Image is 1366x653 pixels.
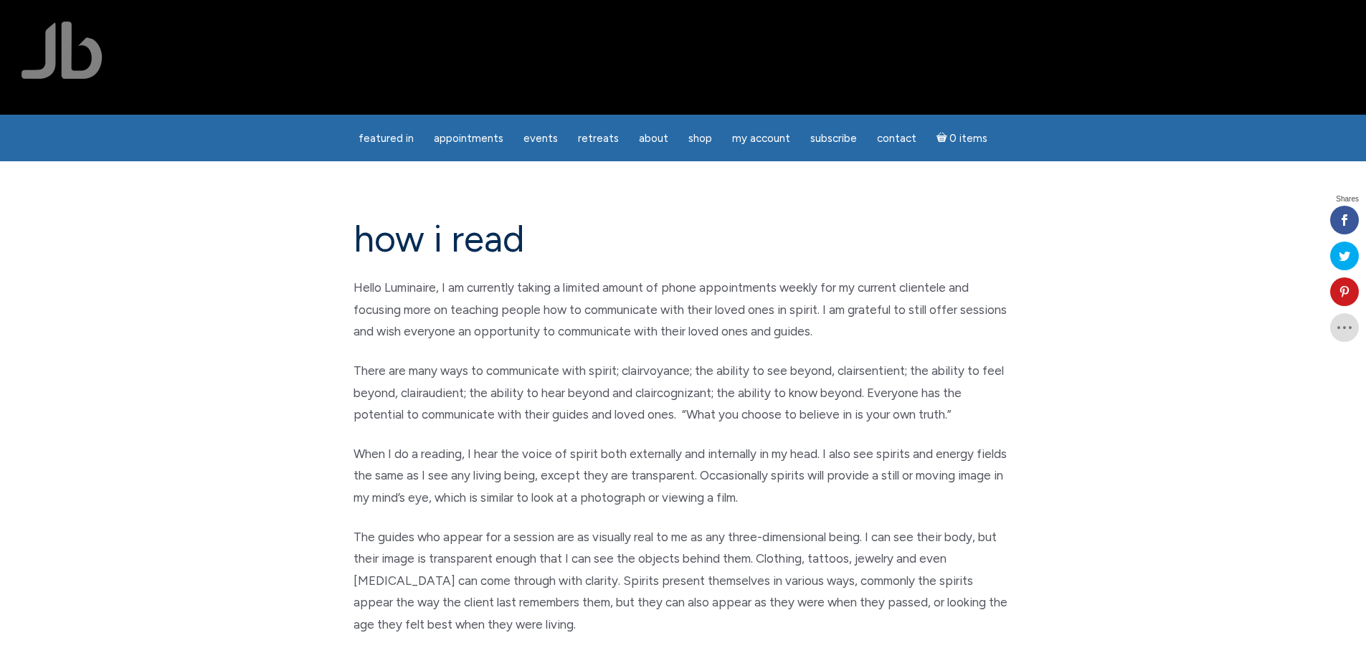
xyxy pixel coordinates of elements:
h1: how i read [354,219,1013,259]
a: Retreats [569,125,627,153]
span: Retreats [578,132,619,145]
span: Contact [877,132,916,145]
a: My Account [724,125,799,153]
span: featured in [359,132,414,145]
span: My Account [732,132,790,145]
p: There are many ways to communicate with spirit; clairvoyance; the ability to see beyond, clairsen... [354,360,1013,426]
p: The guides who appear for a session are as visually real to me as any three-dimensional being. I ... [354,526,1013,636]
p: Hello Luminaire, I am currently taking a limited amount of phone appointments weekly for my curre... [354,277,1013,343]
img: Jamie Butler. The Everyday Medium [22,22,103,79]
span: Appointments [434,132,503,145]
span: Subscribe [810,132,857,145]
a: Events [515,125,566,153]
a: Cart0 items [928,123,997,153]
a: Appointments [425,125,512,153]
span: Shares [1336,196,1359,203]
span: 0 items [949,133,987,144]
a: Subscribe [802,125,865,153]
a: Contact [868,125,925,153]
p: When I do a reading, I hear the voice of spirit both externally and internally in my head. I also... [354,443,1013,509]
a: featured in [350,125,422,153]
a: About [630,125,677,153]
a: Shop [680,125,721,153]
i: Cart [936,132,950,145]
span: Events [523,132,558,145]
span: Shop [688,132,712,145]
span: About [639,132,668,145]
